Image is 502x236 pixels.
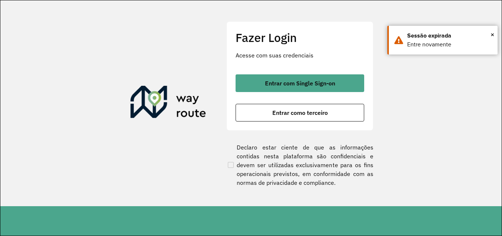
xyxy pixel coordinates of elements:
[491,29,494,40] span: ×
[226,143,373,187] label: Declaro estar ciente de que as informações contidas nesta plataforma são confidenciais e devem se...
[236,31,364,45] h2: Fazer Login
[407,31,492,40] div: Sessão expirada
[407,40,492,49] div: Entre novamente
[130,86,206,121] img: Roteirizador AmbevTech
[272,110,328,116] span: Entrar como terceiro
[491,29,494,40] button: Close
[236,74,364,92] button: button
[236,51,364,60] p: Acesse com suas credenciais
[236,104,364,121] button: button
[265,80,335,86] span: Entrar com Single Sign-on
